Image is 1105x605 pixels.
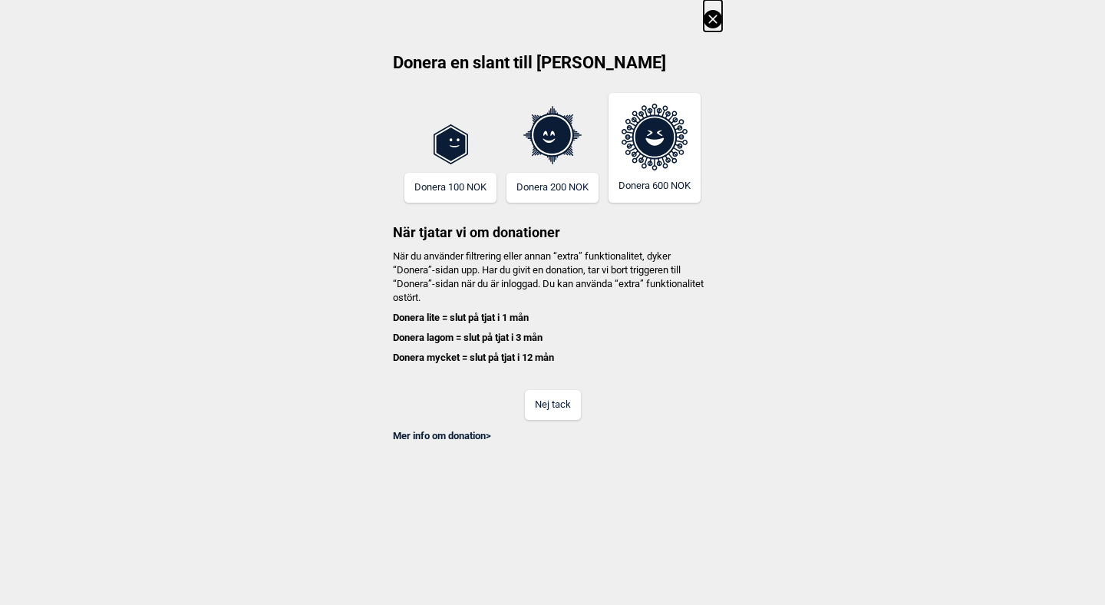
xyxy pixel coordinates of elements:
h2: Donera en slant till [PERSON_NAME] [383,51,722,85]
button: Donera 100 NOK [404,173,496,203]
button: Nej tack [525,390,581,420]
h4: När du använder filtrering eller annan “extra” funktionalitet, dyker “Donera”-sidan upp. Har du g... [383,250,722,365]
a: Mer info om donation> [393,430,491,441]
button: Donera 200 NOK [506,173,599,203]
b: Donera mycket = slut på tjat i 12 mån [393,352,554,363]
b: Donera lagom = slut på tjat i 3 mån [393,332,543,343]
button: Donera 600 NOK [609,93,701,203]
b: Donera lite = slut på tjat i 1 mån [393,312,529,323]
h3: När tjatar vi om donationer [383,203,722,242]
